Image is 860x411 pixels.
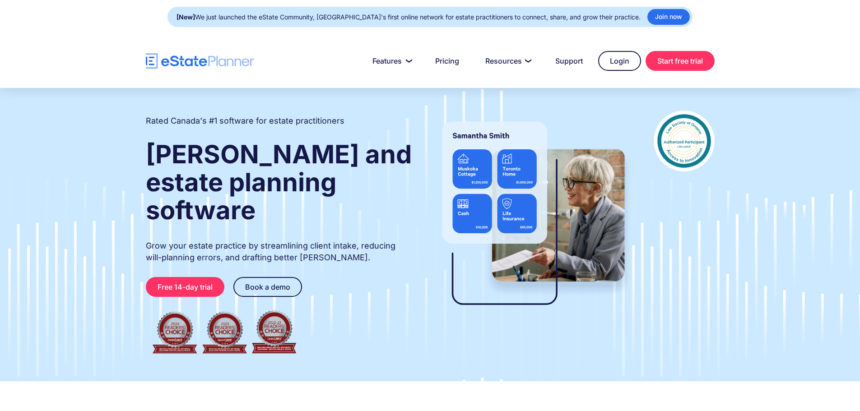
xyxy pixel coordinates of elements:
[474,52,540,70] a: Resources
[233,277,302,297] a: Book a demo
[362,52,420,70] a: Features
[146,240,413,263] p: Grow your estate practice by streamlining client intake, reducing will-planning errors, and draft...
[146,277,224,297] a: Free 14-day trial
[431,111,636,323] img: estate planner showing wills to their clients, using eState Planner, a leading estate planning so...
[146,53,254,69] a: home
[146,115,344,127] h2: Rated Canada's #1 software for estate practitioners
[177,11,641,23] div: We just launched the eState Community, [GEOGRAPHIC_DATA]'s first online network for estate practi...
[424,52,470,70] a: Pricing
[598,51,641,71] a: Login
[146,139,412,226] strong: [PERSON_NAME] and estate planning software
[544,52,594,70] a: Support
[646,51,715,71] a: Start free trial
[177,13,195,21] strong: [New]
[647,9,690,25] a: Join now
